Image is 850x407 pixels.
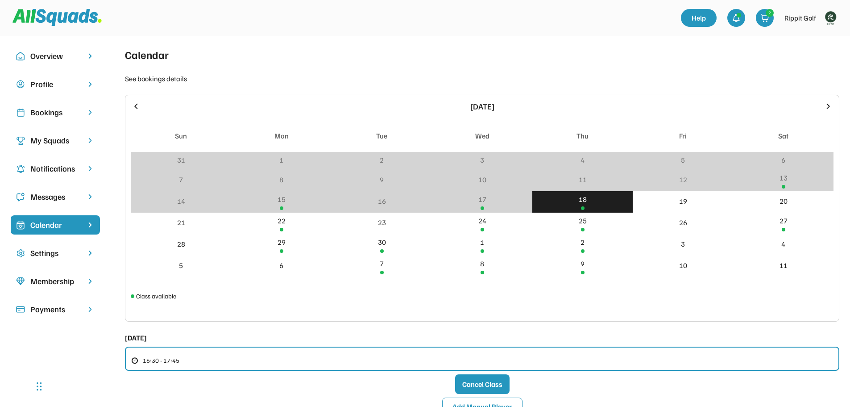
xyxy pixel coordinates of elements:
div: Sat [778,130,788,141]
a: Help [681,9,717,27]
div: Mon [274,130,289,141]
div: Rippit Golf [784,13,816,23]
div: 10 [679,260,687,271]
div: 3 [480,155,484,165]
img: chevron-right.svg [86,249,95,257]
div: 9 [580,258,585,269]
div: 2 [580,237,585,248]
div: 6 [781,155,785,165]
div: [DATE] [125,332,147,343]
div: [DATE] [146,101,818,113]
img: Icon%20%2825%29.svg [16,221,25,230]
div: 18 [579,194,587,205]
img: chevron-right%20copy%203.svg [86,221,95,229]
div: 13 [780,172,788,183]
div: Notifications [30,163,80,175]
img: user-circle.svg [16,80,25,89]
img: Icon%20copy%202.svg [16,108,25,117]
div: 1 [279,155,283,165]
img: bell-03%20%281%29.svg [732,13,741,22]
img: shopping-cart-01%20%281%29.svg [760,13,769,22]
img: chevron-right.svg [86,108,95,117]
div: 17 [478,194,486,205]
div: 12 [679,174,687,185]
div: Calendar [125,46,169,63]
img: Icon%20copy%208.svg [16,277,25,286]
div: 9 [380,174,384,185]
div: Fri [679,130,687,141]
div: 2 [380,155,384,165]
div: Overview [30,50,80,62]
div: 19 [679,196,687,206]
img: Rippitlogov2_green.png [821,9,839,27]
div: 3 [681,239,685,249]
div: 7 [380,258,384,269]
div: 8 [279,174,283,185]
img: chevron-right.svg [86,80,95,88]
img: chevron-right.svg [86,305,95,314]
div: Wed [475,130,489,141]
button: Cancel Class [455,374,510,394]
img: Icon%20copy%203.svg [16,136,25,145]
div: Membership [30,275,80,287]
img: chevron-right.svg [86,193,95,201]
div: Tue [376,130,387,141]
div: 4 [580,155,585,165]
img: Icon%20copy%2016.svg [16,249,25,258]
div: 25 [579,215,587,226]
div: Thu [576,130,589,141]
button: 16:30 - 17:45 [131,355,233,366]
div: Settings [30,247,80,259]
div: Profile [30,78,80,90]
div: 4 [781,239,785,249]
div: 30 [378,237,386,248]
img: Icon%20copy%204.svg [16,164,25,173]
div: 29 [278,237,286,248]
img: Icon%20%2815%29.svg [16,305,25,314]
div: 7 [179,174,183,185]
div: 28 [177,239,185,249]
img: chevron-right.svg [86,136,95,145]
div: Payments [30,303,80,315]
div: Class available [136,291,176,301]
img: chevron-right.svg [86,164,95,173]
div: Calendar [30,219,80,231]
img: chevron-right.svg [86,277,95,285]
img: Icon%20copy%205.svg [16,193,25,201]
div: 5 [681,155,685,165]
div: 5 [179,260,183,271]
div: 6 [279,260,283,271]
div: See bookings details [125,73,187,84]
img: Squad%20Logo.svg [12,9,102,26]
div: My Squads [30,134,80,147]
div: 22 [278,215,286,226]
div: 23 [378,217,386,228]
div: Messages [30,191,80,203]
div: 20 [780,196,788,206]
div: 11 [780,260,788,271]
div: Sun [175,130,187,141]
div: 16 [378,196,386,206]
div: 2 [766,9,773,16]
div: 1 [480,237,484,248]
div: 15 [278,194,286,205]
div: 21 [177,217,185,228]
img: chevron-right.svg [86,52,95,60]
div: 31 [177,155,185,165]
div: 27 [780,215,788,226]
div: 24 [478,215,486,226]
img: Icon%20copy%2010.svg [16,52,25,61]
div: 8 [480,258,484,269]
div: 11 [579,174,587,185]
div: 14 [177,196,185,206]
div: 26 [679,217,687,228]
div: 10 [478,174,486,185]
div: Bookings [30,106,80,118]
span: 16:30 - 17:45 [143,357,179,364]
